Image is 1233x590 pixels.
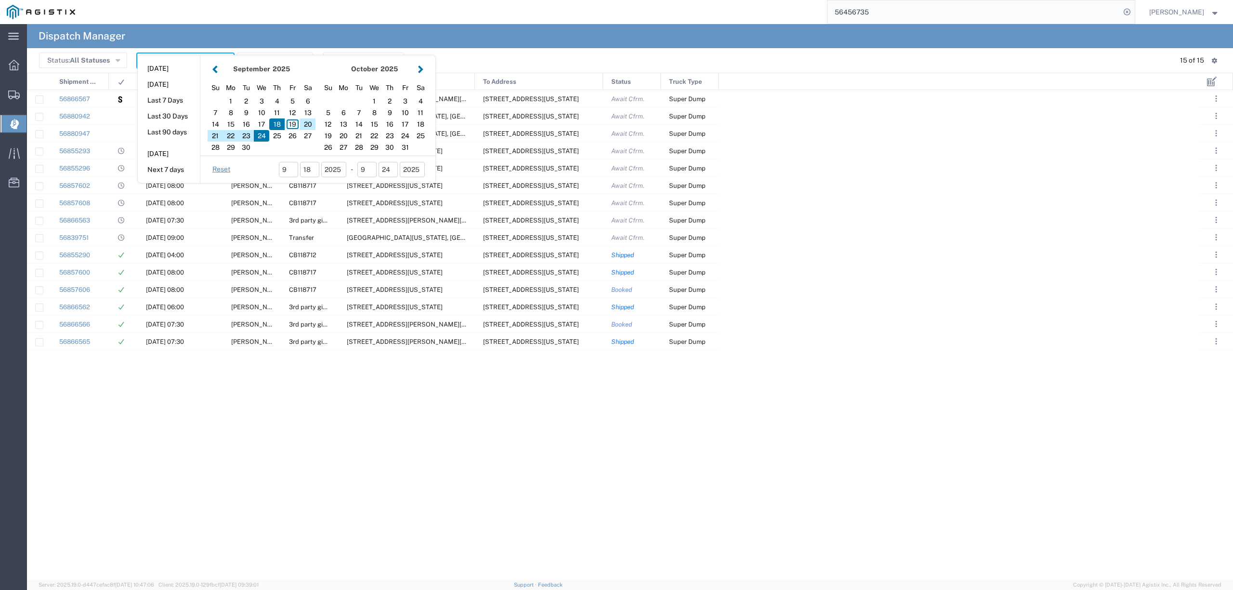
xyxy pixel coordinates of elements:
div: 28 [351,142,367,153]
div: 18 [413,118,428,130]
div: Sunday [320,80,336,95]
span: 09/18/2025, 08:00 [146,286,184,293]
a: 56866566 [59,321,90,328]
a: 56857602 [59,182,90,189]
button: ... [1209,300,1223,314]
div: Thursday [269,80,285,95]
div: 18 [269,118,285,130]
span: Await Cfrm. [611,113,644,120]
span: 134 E. St, Roseville, California, 95678, United States [483,303,579,311]
span: Await Cfrm. [611,165,644,172]
span: . . . [1215,145,1217,157]
span: Taranbir Chhina [231,234,283,241]
a: 56866565 [59,338,90,345]
button: ... [1209,265,1223,279]
span: 945 Cottonwood Rd,, Oroville, California, United States [347,182,443,189]
span: [DATE] 09:39:01 [220,582,259,588]
span: Await Cfrm. [611,95,644,103]
button: [DATE] [138,146,200,161]
span: 945 Cottonwood Rd,, Oroville, California, United States [347,269,443,276]
button: ... [1209,283,1223,296]
div: 6 [336,107,351,118]
span: - [351,164,353,174]
span: Super Dump [669,199,706,207]
button: [DATE] [138,61,200,76]
div: 9 [238,107,254,118]
div: 30 [382,142,397,153]
div: 22 [223,130,238,142]
span: Await Cfrm. [611,182,644,189]
span: Dharminder Aujla [231,286,283,293]
span: Super Dump [669,338,706,345]
div: 15 [367,118,382,130]
span: Await Cfrm. [611,147,644,155]
button: Status:All Statuses [39,52,127,68]
button: Last 7 Days [138,93,200,108]
span: Super Dump [669,147,706,155]
span: 09/19/2025, 06:00 [146,303,184,311]
a: 56857606 [59,286,90,293]
span: Shipped [611,338,634,345]
span: . . . [1215,93,1217,105]
div: 16 [238,118,254,130]
button: Next 7 days [138,162,200,177]
span: Shipped [611,269,634,276]
span: Copyright © [DATE]-[DATE] Agistix Inc., All Rights Reserved [1073,581,1221,589]
div: 23 [382,130,397,142]
span: 2025 [273,65,290,73]
span: Super Dump [669,113,706,120]
span: Super Dump [669,303,706,311]
span: . . . [1215,162,1217,174]
div: 17 [254,118,269,130]
span: Truck Type [669,73,702,91]
span: Jose Fuentes [231,338,283,345]
span: 800 Price Canyon Rd, Pismo Beach, California, United States [483,251,579,259]
span: . . . [1215,318,1217,330]
span: Jorge Soton [231,217,283,224]
h4: Dispatch Manager [39,24,125,48]
a: Reset [212,165,230,174]
input: yyyy [321,162,346,177]
span: Super Dump [669,165,706,172]
div: 12 [320,118,336,130]
span: To Address [483,73,516,91]
span: 2025 [380,65,398,73]
button: ... [1209,213,1223,227]
div: 26 [320,142,336,153]
div: 10 [254,107,269,118]
button: ... [1209,196,1223,210]
span: Super Dump [669,217,706,224]
div: 16 [382,118,397,130]
div: 24 [254,130,269,142]
div: 26 [285,130,300,142]
a: 56839751 [59,234,89,241]
button: Advanced Search [323,52,404,68]
span: Ramandeep Singh [231,199,283,207]
span: Shipped [611,303,634,311]
a: 56855293 [59,147,90,155]
div: Tuesday [351,80,367,95]
div: Tuesday [238,80,254,95]
div: 27 [336,142,351,153]
strong: September [233,65,270,73]
strong: October [351,65,378,73]
input: dd [379,162,398,177]
span: 09/18/2025, 08:00 [146,199,184,207]
div: 12 [285,107,300,118]
span: 3970 Oro Dam Blvd East,, Oroville, California, United States [483,269,579,276]
div: 15 of 15 [1180,55,1204,66]
span: 5300 Excelsior Rd, Sacramento, California, United States [483,321,579,328]
button: ... [1209,248,1223,262]
span: Shipped [611,251,634,259]
div: Wednesday [254,80,269,95]
div: 29 [367,142,382,153]
div: 7 [208,107,223,118]
span: 945 Cottonwood Rd,, Oroville, California, United States [347,199,443,207]
span: Server: 2025.19.0-d447cefac8f [39,582,154,588]
a: 56855290 [59,251,90,259]
a: 56857600 [59,269,90,276]
span: Jasdeep Singh [231,182,283,189]
button: ... [1209,179,1223,192]
div: 8 [367,107,382,118]
button: [DATE] [138,77,200,92]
